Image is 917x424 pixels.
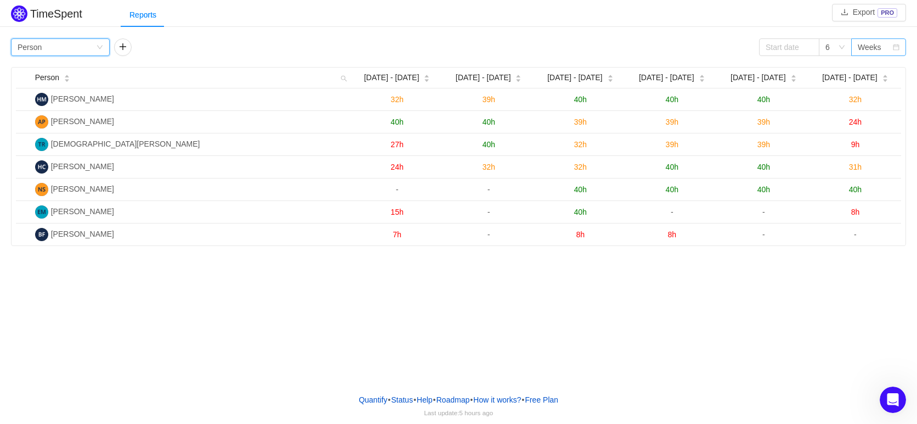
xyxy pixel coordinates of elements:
span: • [470,395,473,404]
span: 24h [849,118,862,126]
span: 31h [849,163,862,171]
span: - [762,208,765,216]
span: 8h [851,208,860,216]
span: 39h [757,118,770,126]
span: - [762,230,765,239]
span: [DATE] - [DATE] [822,72,878,83]
div: Sort [64,73,70,81]
div: Sort [423,73,430,81]
i: icon: caret-up [64,74,70,77]
span: 40h [390,118,403,126]
i: icon: caret-down [790,77,796,81]
span: 40h [574,185,587,194]
span: 27h [390,140,403,149]
span: [PERSON_NAME] [51,207,114,216]
span: - [488,185,490,194]
span: 8h [576,230,585,239]
i: icon: caret-down [64,77,70,81]
i: icon: caret-up [607,74,613,77]
button: How it works? [473,392,522,408]
span: 40h [666,163,678,171]
i: icon: caret-up [424,74,430,77]
span: [PERSON_NAME] [51,94,114,103]
a: Help [416,392,433,408]
span: [DATE] - [DATE] [731,72,786,83]
span: 32h [482,163,495,171]
span: [PERSON_NAME] [51,185,114,193]
span: 40h [482,140,495,149]
img: Quantify logo [11,5,27,22]
span: • [433,395,436,404]
span: [PERSON_NAME] [51,230,114,238]
i: icon: caret-down [607,77,613,81]
h2: TimeSpent [30,8,82,20]
span: 7h [393,230,401,239]
a: Quantify [358,392,388,408]
span: • [414,395,416,404]
span: 40h [574,95,587,104]
span: 39h [482,95,495,104]
span: 39h [666,140,678,149]
img: BF [35,228,48,241]
span: [DATE] - [DATE] [456,72,511,83]
button: Free Plan [524,392,559,408]
span: 9h [851,140,860,149]
span: 40h [849,185,862,194]
span: 39h [666,118,678,126]
span: - [854,230,857,239]
div: Weeks [858,39,881,55]
div: Sort [790,73,797,81]
span: 39h [757,140,770,149]
i: icon: caret-down [699,77,705,81]
i: icon: search [336,68,352,88]
span: [DATE] - [DATE] [547,72,603,83]
span: 32h [390,95,403,104]
img: TR [35,138,48,151]
img: AP [35,115,48,129]
span: • [388,395,390,404]
div: Person [18,39,42,55]
span: 32h [849,95,862,104]
span: 40h [482,118,495,126]
span: 40h [757,163,770,171]
i: icon: caret-up [790,74,796,77]
span: [DEMOGRAPHIC_DATA][PERSON_NAME] [51,140,200,148]
input: Start date [759,38,819,56]
span: Person [35,72,59,83]
span: - [671,208,673,216]
span: Last update: [424,409,493,416]
img: HC [35,160,48,174]
iframe: Intercom live chat [880,387,906,413]
span: 15h [390,208,403,216]
span: 5 hours ago [459,409,493,416]
img: HM [35,93,48,106]
span: 40h [666,185,678,194]
span: 8h [667,230,676,239]
i: icon: caret-up [699,74,705,77]
span: - [488,208,490,216]
i: icon: caret-up [516,74,522,77]
span: [PERSON_NAME] [51,117,114,126]
span: 40h [666,95,678,104]
span: 40h [757,95,770,104]
div: Sort [515,73,522,81]
span: [DATE] - [DATE] [639,72,694,83]
i: icon: caret-up [882,74,888,77]
a: Status [390,392,414,408]
i: icon: calendar [893,44,899,52]
i: icon: caret-down [424,77,430,81]
a: Roadmap [436,392,471,408]
span: 40h [574,208,587,216]
div: Sort [882,73,888,81]
span: 32h [574,140,587,149]
span: 39h [574,118,587,126]
span: - [488,230,490,239]
div: Sort [607,73,614,81]
div: Sort [699,73,705,81]
span: [PERSON_NAME] [51,162,114,171]
span: 32h [574,163,587,171]
i: icon: down [839,44,845,52]
img: EM [35,205,48,219]
span: • [522,395,524,404]
button: icon: downloadExportPRO [832,4,906,21]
